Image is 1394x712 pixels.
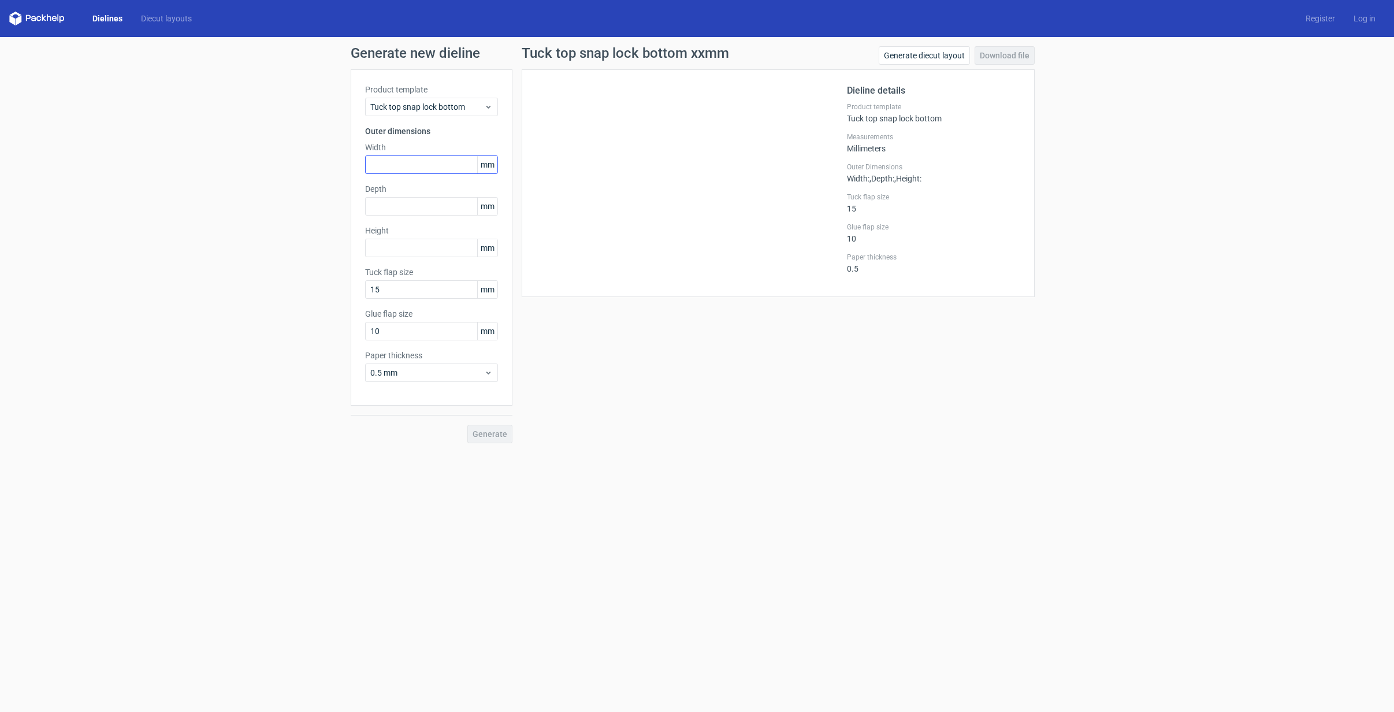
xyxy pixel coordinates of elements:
span: mm [477,239,497,257]
label: Measurements [847,132,1020,142]
div: 10 [847,222,1020,243]
div: 0.5 [847,253,1020,273]
a: Dielines [83,13,132,24]
a: Generate diecut layout [879,46,970,65]
a: Log in [1344,13,1385,24]
h2: Dieline details [847,84,1020,98]
label: Product template [365,84,498,95]
span: Width : [847,174,869,183]
span: mm [477,322,497,340]
h3: Outer dimensions [365,125,498,137]
label: Tuck flap size [365,266,498,278]
label: Height [365,225,498,236]
span: mm [477,281,497,298]
label: Depth [365,183,498,195]
label: Glue flap size [847,222,1020,232]
a: Diecut layouts [132,13,201,24]
span: 0.5 mm [370,367,484,379]
div: Tuck top snap lock bottom [847,102,1020,123]
label: Tuck flap size [847,192,1020,202]
label: Outer Dimensions [847,162,1020,172]
label: Paper thickness [365,350,498,361]
span: mm [477,156,497,173]
label: Product template [847,102,1020,112]
span: , Height : [894,174,921,183]
a: Register [1296,13,1344,24]
label: Width [365,142,498,153]
div: 15 [847,192,1020,213]
h1: Generate new dieline [351,46,1044,60]
div: Millimeters [847,132,1020,153]
h1: Tuck top snap lock bottom xxmm [522,46,729,60]
label: Paper thickness [847,253,1020,262]
span: , Depth : [869,174,894,183]
span: Tuck top snap lock bottom [370,101,484,113]
label: Glue flap size [365,308,498,320]
span: mm [477,198,497,215]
